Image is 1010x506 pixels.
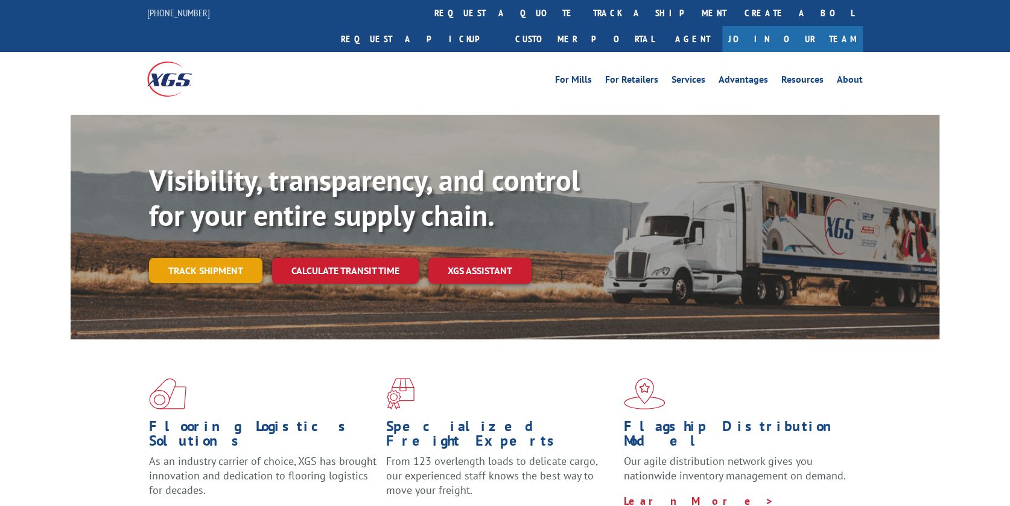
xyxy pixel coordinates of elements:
a: Advantages [719,75,768,88]
a: XGS ASSISTANT [428,258,532,284]
a: Services [672,75,705,88]
a: [PHONE_NUMBER] [147,7,210,19]
h1: Flagship Distribution Model [624,419,852,454]
img: xgs-icon-total-supply-chain-intelligence-red [149,378,186,409]
span: As an industry carrier of choice, XGS has brought innovation and dedication to flooring logistics... [149,454,376,497]
a: For Mills [555,75,592,88]
span: Our agile distribution network gives you nationwide inventory management on demand. [624,454,846,482]
a: Join Our Team [722,26,863,52]
a: Resources [781,75,824,88]
a: For Retailers [605,75,658,88]
a: Request a pickup [332,26,506,52]
a: Track shipment [149,258,262,283]
a: Agent [663,26,722,52]
b: Visibility, transparency, and control for your entire supply chain. [149,161,580,234]
h1: Specialized Freight Experts [386,419,614,454]
img: xgs-icon-focused-on-flooring-red [386,378,414,409]
a: About [837,75,863,88]
a: Calculate transit time [272,258,419,284]
img: xgs-icon-flagship-distribution-model-red [624,378,665,409]
h1: Flooring Logistics Solutions [149,419,377,454]
a: Customer Portal [506,26,663,52]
